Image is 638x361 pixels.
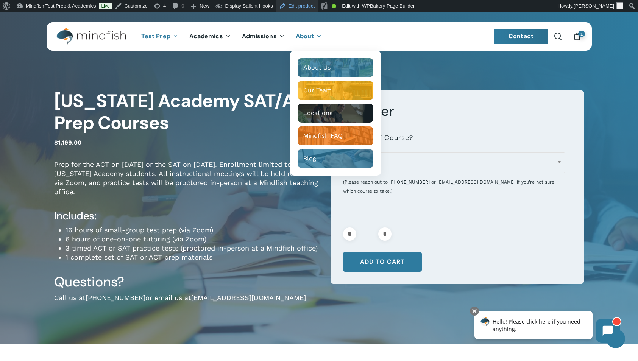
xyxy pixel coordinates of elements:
header: Main Menu [47,22,592,51]
a: Test Prep [136,33,184,40]
span: Admissions [242,32,277,40]
span: About Us [303,64,331,71]
span: Academics [189,32,223,40]
div: (Please reach out to [PHONE_NUMBER] or [EMAIL_ADDRESS][DOMAIN_NAME] if you're not sure which cour... [343,171,565,196]
span: Locations [303,109,332,117]
h3: Questions? [54,273,319,291]
a: About Us [298,58,373,77]
iframe: Chatbot [466,305,627,350]
bdi: 1,199.00 [54,139,81,146]
nav: Main Menu [136,22,327,51]
span: $ [54,139,58,146]
p: Call us at or email us at [54,293,319,313]
span: Contact [509,32,533,40]
span: ACT [343,152,565,173]
a: Admissions [236,33,290,40]
span: 1 [578,31,585,37]
a: [PHONE_NUMBER] [86,294,145,302]
a: Mindfish FAQ [298,126,373,145]
button: Add to cart [343,252,422,272]
a: About [290,33,328,40]
h1: [US_STATE] Academy SAT/ACT Prep Courses [54,90,319,134]
h4: Includes: [54,209,319,223]
a: Locations [298,104,373,123]
span: Our Team [303,87,332,94]
span: [PERSON_NAME] [574,3,614,9]
a: Live [99,3,112,9]
a: Contact [494,29,548,44]
span: ACT [343,155,565,171]
li: 3 timed ACT or SAT practice tests (proctored in-person at a Mindfish office) [66,244,319,253]
a: Blog [298,149,373,168]
span: Test Prep [141,32,170,40]
input: Product quantity [359,227,376,241]
a: Our Team [298,81,373,100]
span: Blog [303,155,316,162]
p: Prep for the ACT on [DATE] or the SAT on [DATE]. Enrollment limited to [US_STATE] Academy student... [54,160,319,207]
a: Academics [184,33,236,40]
span: About [296,32,314,40]
li: 1 complete set of SAT or ACT prep materials [66,253,319,262]
li: 16 hours of small-group test prep (via Zoom) [66,226,319,235]
a: [EMAIL_ADDRESS][DOMAIN_NAME] [191,294,306,302]
h3: Register [343,103,571,120]
span: Mindfish FAQ [303,132,343,139]
a: Cart [573,32,582,40]
li: 6 hours of one-on-one tutoring (via Zoom) [66,235,319,244]
div: Good [332,4,336,8]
